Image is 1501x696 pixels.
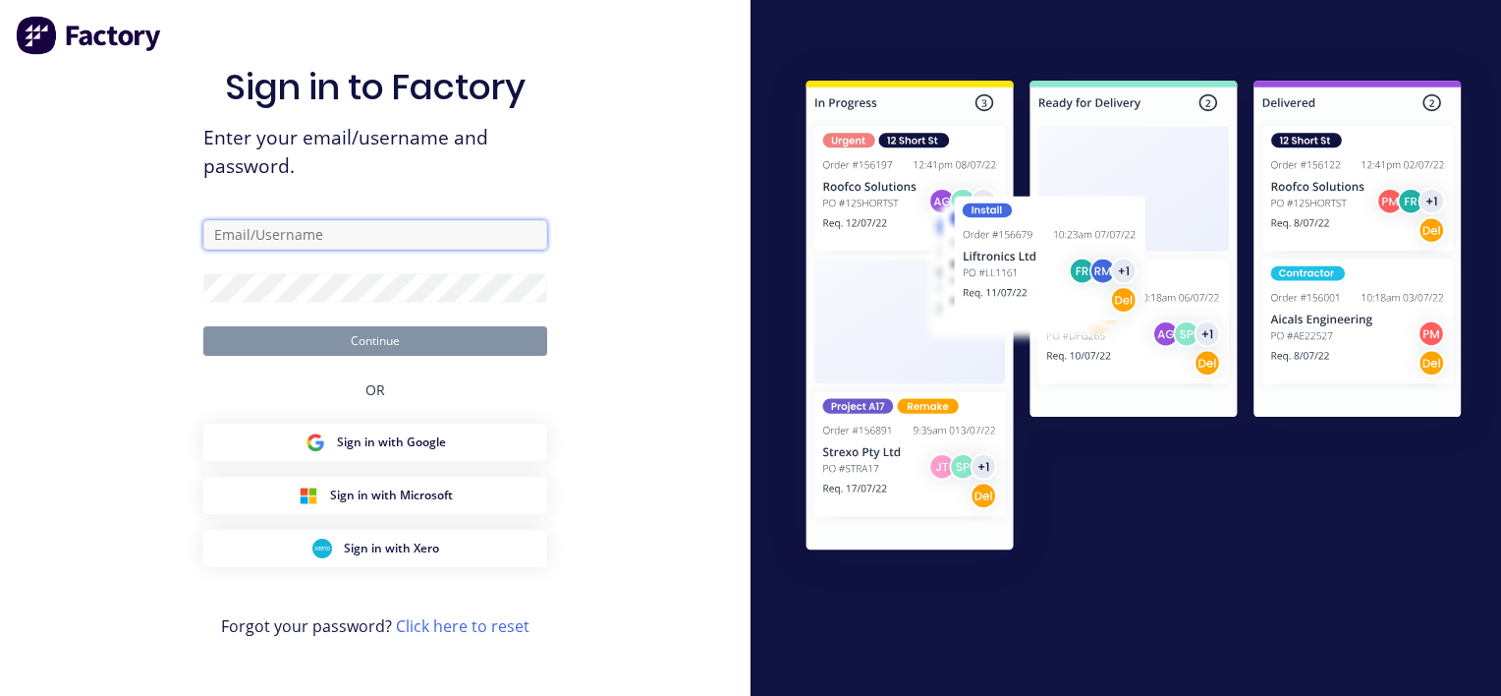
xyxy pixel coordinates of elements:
img: Google Sign in [306,433,325,452]
img: Factory [16,16,163,55]
img: Sign in [766,44,1501,593]
img: Xero Sign in [312,539,332,558]
span: Sign in with Google [337,434,446,451]
span: Enter your email/username and password. [203,124,547,181]
a: Click here to reset [396,615,529,637]
button: Microsoft Sign inSign in with Microsoft [203,477,547,514]
button: Google Sign inSign in with Google [203,424,547,461]
div: OR [365,356,385,424]
button: Continue [203,326,547,356]
button: Xero Sign inSign in with Xero [203,530,547,567]
input: Email/Username [203,220,547,250]
h1: Sign in to Factory [225,66,526,108]
img: Microsoft Sign in [299,486,318,505]
span: Sign in with Microsoft [330,487,453,504]
span: Forgot your password? [221,614,529,638]
span: Sign in with Xero [344,540,439,557]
